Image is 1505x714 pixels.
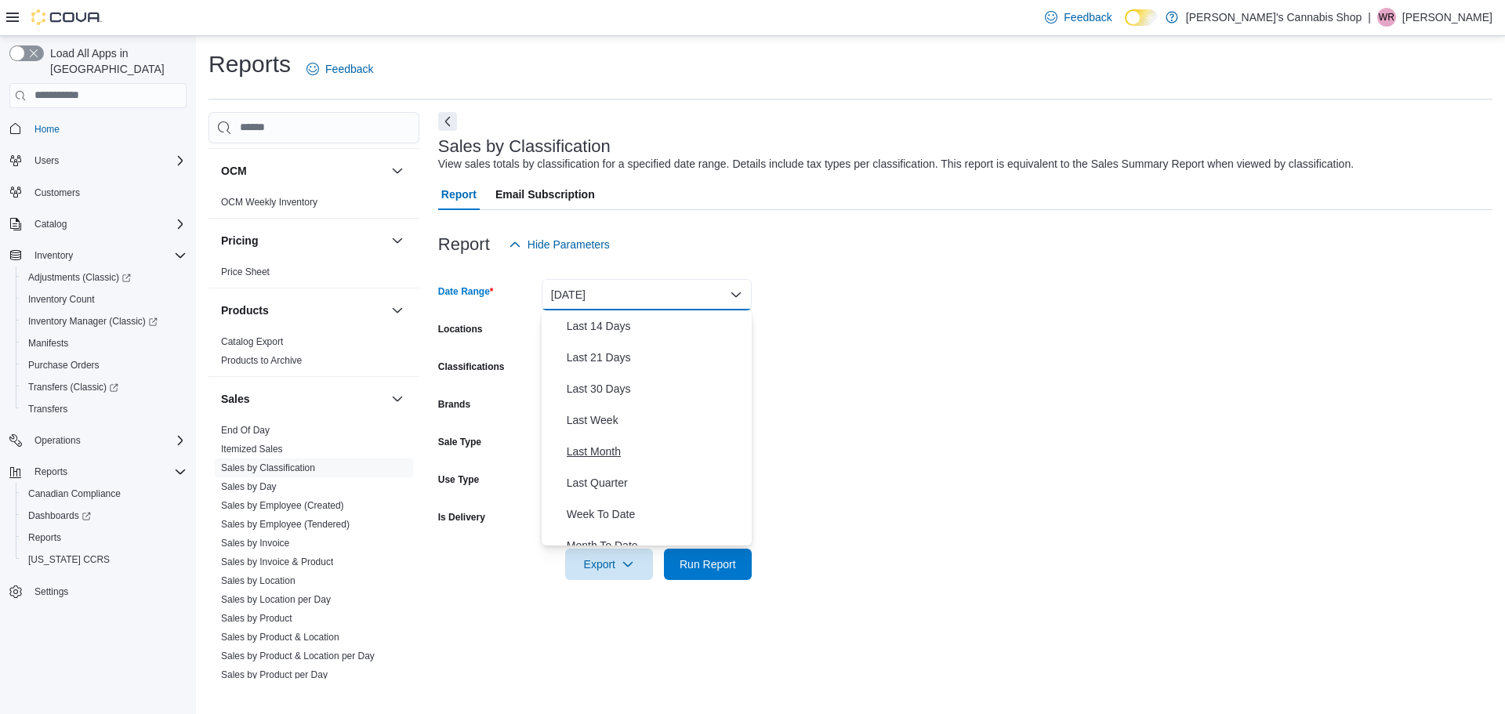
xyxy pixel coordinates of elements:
button: Users [28,151,65,170]
h3: Sales by Classification [438,137,611,156]
a: Price Sheet [221,266,270,277]
span: Sales by Product & Location [221,631,339,643]
span: Itemized Sales [221,443,283,455]
span: [US_STATE] CCRS [28,553,110,566]
span: Last 30 Days [567,379,745,398]
label: Classifications [438,361,505,373]
a: Adjustments (Classic) [16,266,193,288]
span: Purchase Orders [28,359,100,371]
span: Feedback [325,61,373,77]
a: Transfers [22,400,74,419]
div: Products [209,332,419,376]
a: Itemized Sales [221,444,283,455]
span: Sales by Location [221,574,296,587]
span: End Of Day [221,424,270,437]
span: Products to Archive [221,354,302,367]
span: Catalog Export [221,335,283,348]
div: Select listbox [542,310,752,545]
h3: Pricing [221,233,258,248]
button: Pricing [221,233,385,248]
label: Brands [438,398,470,411]
span: Sales by Location per Day [221,593,331,606]
span: Reports [28,531,61,544]
button: Reports [3,461,193,483]
span: Catalog [34,218,67,230]
a: Customers [28,183,86,202]
button: Operations [28,431,87,450]
div: Sales [209,421,419,690]
a: Sales by Product & Location [221,632,339,643]
span: Canadian Compliance [22,484,187,503]
span: Reports [22,528,187,547]
span: Hide Parameters [528,237,610,252]
span: WR [1379,8,1394,27]
span: Operations [28,431,187,450]
button: Manifests [16,332,193,354]
button: Pricing [388,231,407,250]
span: Last Week [567,411,745,429]
span: Week To Date [567,505,745,524]
span: Dashboards [22,506,187,525]
p: | [1368,8,1371,27]
span: Inventory [28,246,187,265]
span: Inventory Count [22,290,187,309]
button: OCM [221,163,385,179]
span: Home [34,123,60,136]
span: Transfers [28,403,67,415]
label: Use Type [438,473,479,486]
span: Manifests [28,337,68,350]
button: Inventory [3,245,193,266]
span: Purchase Orders [22,356,187,375]
span: Report [441,179,477,210]
button: Settings [3,580,193,603]
button: Sales [221,391,385,407]
span: Sales by Employee (Tendered) [221,518,350,531]
h3: Sales [221,391,250,407]
a: Sales by Employee (Tendered) [221,519,350,530]
a: Reports [22,528,67,547]
span: Users [28,151,187,170]
button: Catalog [3,213,193,235]
span: Sales by Day [221,480,277,493]
span: Home [28,119,187,139]
h3: OCM [221,163,247,179]
a: Catalog Export [221,336,283,347]
button: Purchase Orders [16,354,193,376]
button: Operations [3,429,193,451]
a: End Of Day [221,425,270,436]
span: Sales by Invoice & Product [221,556,333,568]
a: Sales by Invoice [221,538,289,549]
button: Inventory Count [16,288,193,310]
h3: Products [221,303,269,318]
span: Adjustments (Classic) [22,268,187,287]
button: Run Report [664,549,752,580]
span: Sales by Employee (Created) [221,499,344,512]
div: View sales totals by classification for a specified date range. Details include tax types per cla... [438,156,1354,172]
a: Sales by Location [221,575,296,586]
p: [PERSON_NAME]'s Cannabis Shop [1186,8,1362,27]
a: Transfers (Classic) [22,378,125,397]
span: Washington CCRS [22,550,187,569]
label: Date Range [438,285,494,298]
div: OCM [209,193,419,218]
a: Sales by Invoice & Product [221,556,333,567]
button: Canadian Compliance [16,483,193,505]
span: Transfers (Classic) [22,378,187,397]
span: Operations [34,434,81,447]
a: Products to Archive [221,355,302,366]
a: Inventory Manager (Classic) [22,312,164,331]
span: Customers [28,183,187,202]
span: Last Quarter [567,473,745,492]
button: Users [3,150,193,172]
a: Dashboards [16,505,193,527]
a: Adjustments (Classic) [22,268,137,287]
span: Email Subscription [495,179,595,210]
span: Load All Apps in [GEOGRAPHIC_DATA] [44,45,187,77]
h1: Reports [209,49,291,80]
button: [DATE] [542,279,752,310]
span: Feedback [1064,9,1112,25]
button: Catalog [28,215,73,234]
span: Adjustments (Classic) [28,271,131,284]
button: Next [438,112,457,131]
button: Products [221,303,385,318]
